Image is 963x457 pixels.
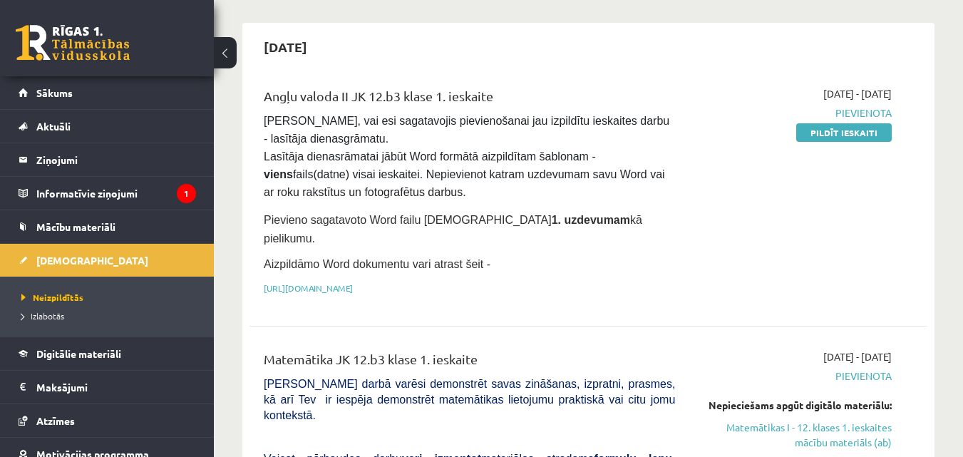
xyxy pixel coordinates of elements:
[696,369,892,384] span: Pievienota
[264,258,490,270] span: Aizpildāmo Word dokumentu vari atrast šeit -
[36,177,196,210] legend: Informatīvie ziņojumi
[21,291,200,304] a: Neizpildītās
[19,177,196,210] a: Informatīvie ziņojumi1
[36,86,73,99] span: Sākums
[696,398,892,413] div: Nepieciešams apgūt digitālo materiālu:
[823,86,892,101] span: [DATE] - [DATE]
[264,214,642,245] span: Pievieno sagatavoto Word failu [DEMOGRAPHIC_DATA] kā pielikumu.
[36,347,121,360] span: Digitālie materiāli
[19,76,196,109] a: Sākums
[19,110,196,143] a: Aktuāli
[36,371,196,404] legend: Maksājumi
[823,349,892,364] span: [DATE] - [DATE]
[19,244,196,277] a: [DEMOGRAPHIC_DATA]
[264,86,675,113] div: Angļu valoda II JK 12.b3 klase 1. ieskaite
[552,214,630,226] strong: 1. uzdevumam
[19,143,196,176] a: Ziņojumi
[19,210,196,243] a: Mācību materiāli
[796,123,892,142] a: Pildīt ieskaiti
[36,143,196,176] legend: Ziņojumi
[36,414,75,427] span: Atzīmes
[249,30,321,63] h2: [DATE]
[264,168,293,180] strong: viens
[696,420,892,450] a: Matemātikas I - 12. klases 1. ieskaites mācību materiāls (ab)
[19,404,196,437] a: Atzīmes
[177,184,196,203] i: 1
[16,25,130,61] a: Rīgas 1. Tālmācības vidusskola
[21,310,64,322] span: Izlabotās
[36,120,71,133] span: Aktuāli
[21,292,83,303] span: Neizpildītās
[264,378,675,421] span: [PERSON_NAME] darbā varēsi demonstrēt savas zināšanas, izpratni, prasmes, kā arī Tev ir iespēja d...
[36,254,148,267] span: [DEMOGRAPHIC_DATA]
[19,337,196,370] a: Digitālie materiāli
[19,371,196,404] a: Maksājumi
[264,282,353,294] a: [URL][DOMAIN_NAME]
[264,115,673,198] span: [PERSON_NAME], vai esi sagatavojis pievienošanai jau izpildītu ieskaites darbu - lasītāja dienasg...
[264,349,675,376] div: Matemātika JK 12.b3 klase 1. ieskaite
[696,106,892,120] span: Pievienota
[21,309,200,322] a: Izlabotās
[36,220,115,233] span: Mācību materiāli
